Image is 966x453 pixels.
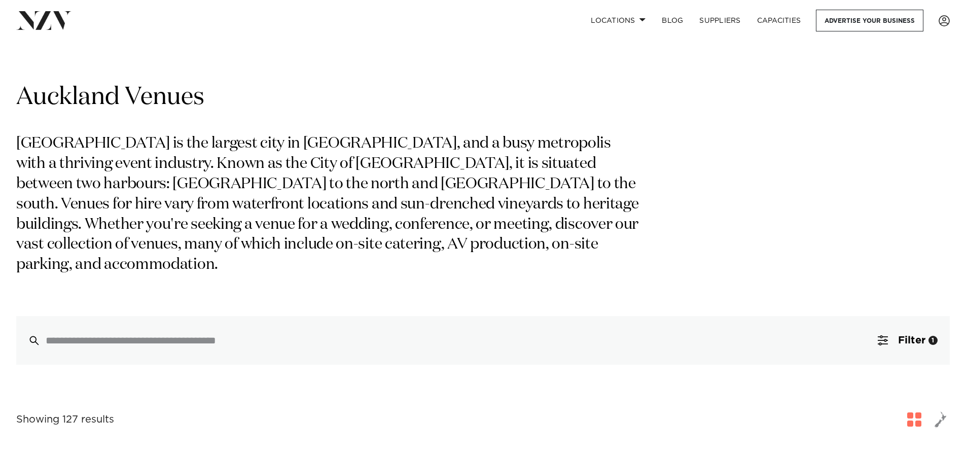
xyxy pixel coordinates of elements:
[16,82,950,114] h1: Auckland Venues
[16,412,114,428] div: Showing 127 results
[749,10,809,31] a: Capacities
[654,10,691,31] a: BLOG
[866,316,950,365] button: Filter1
[16,11,71,29] img: nzv-logo.png
[583,10,654,31] a: Locations
[928,336,938,345] div: 1
[816,10,923,31] a: Advertise your business
[898,335,925,345] span: Filter
[16,134,643,275] p: [GEOGRAPHIC_DATA] is the largest city in [GEOGRAPHIC_DATA], and a busy metropolis with a thriving...
[691,10,748,31] a: SUPPLIERS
